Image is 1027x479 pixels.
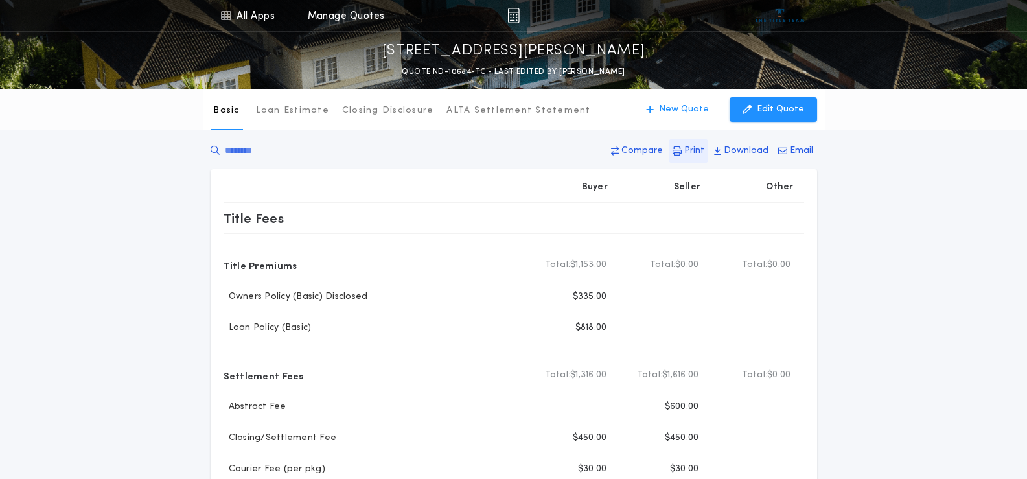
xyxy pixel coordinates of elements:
[790,145,813,158] p: Email
[570,259,606,272] span: $1,153.00
[774,139,817,163] button: Email
[545,259,571,272] b: Total:
[742,259,768,272] b: Total:
[573,432,607,445] p: $450.00
[224,255,297,275] p: Title Premiums
[662,369,698,382] span: $1,616.00
[766,181,793,194] p: Other
[573,290,607,303] p: $335.00
[224,365,304,386] p: Settlement Fees
[224,432,337,445] p: Closing/Settlement Fee
[767,259,790,272] span: $0.00
[224,401,286,414] p: Abstract Fee
[675,259,698,272] span: $0.00
[570,369,606,382] span: $1,316.00
[724,145,768,158] p: Download
[582,181,608,194] p: Buyer
[757,103,804,116] p: Edit Quote
[224,463,325,476] p: Courier Fee (per pkg)
[684,145,704,158] p: Print
[710,139,772,163] button: Download
[402,65,625,78] p: QUOTE ND-10684-TC - LAST EDITED BY [PERSON_NAME]
[633,97,722,122] button: New Quote
[213,104,239,117] p: Basic
[756,9,804,22] img: vs-icon
[665,401,699,414] p: $600.00
[621,145,663,158] p: Compare
[650,259,676,272] b: Total:
[665,432,699,445] p: $450.00
[545,369,571,382] b: Total:
[674,181,701,194] p: Seller
[446,104,590,117] p: ALTA Settlement Statement
[575,321,607,334] p: $818.00
[224,321,312,334] p: Loan Policy (Basic)
[342,104,434,117] p: Closing Disclosure
[224,208,284,229] p: Title Fees
[742,369,768,382] b: Total:
[607,139,667,163] button: Compare
[670,463,699,476] p: $30.00
[224,290,368,303] p: Owners Policy (Basic) Disclosed
[578,463,607,476] p: $30.00
[382,41,645,62] p: [STREET_ADDRESS][PERSON_NAME]
[669,139,708,163] button: Print
[730,97,817,122] button: Edit Quote
[659,103,709,116] p: New Quote
[507,8,520,23] img: img
[637,369,663,382] b: Total:
[767,369,790,382] span: $0.00
[256,104,329,117] p: Loan Estimate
